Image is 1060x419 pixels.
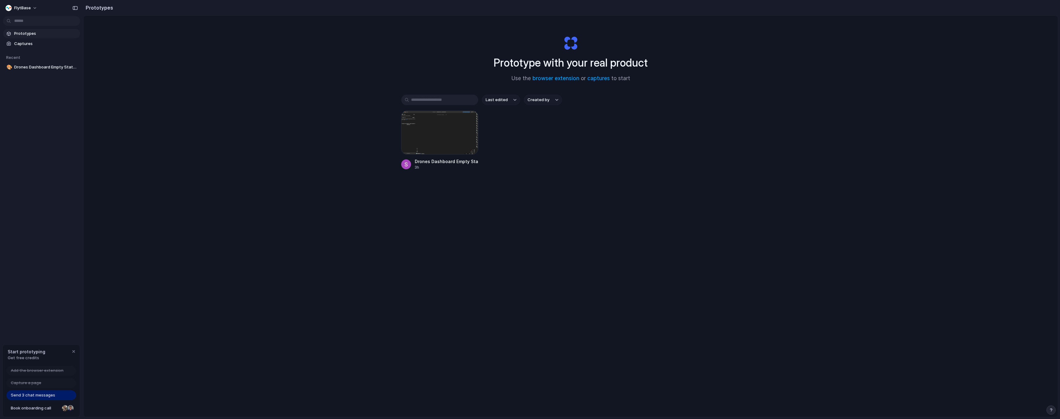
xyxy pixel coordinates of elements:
a: browser extension [532,75,579,81]
button: 🎨 [6,64,12,70]
span: FlytBase [14,5,31,11]
span: Prototypes [14,31,78,37]
div: Drones Dashboard Empty State Update [415,158,478,165]
div: 🎨 [6,64,11,71]
div: 3h [415,165,478,170]
span: Created by [528,97,549,103]
span: Book onboarding call [11,405,59,411]
a: Captures [3,39,80,48]
a: Book onboarding call [6,403,76,413]
span: Recent [6,55,20,60]
span: Start prototyping [8,348,45,355]
span: Get free credits [8,355,45,361]
div: Christian Iacullo [67,405,74,412]
a: Drones Dashboard Empty State UpdateDrones Dashboard Empty State Update3h [401,111,478,170]
span: Captures [14,41,78,47]
button: Last edited [482,95,520,105]
span: Send 3 chat messages [11,392,55,398]
span: Drones Dashboard Empty State Update [14,64,78,70]
button: FlytBase [3,3,40,13]
span: Use the or to start [512,75,630,83]
button: Created by [524,95,562,105]
span: Add the browser extension [11,368,63,374]
div: Nicole Kubica [61,405,69,412]
h1: Prototype with your real product [494,55,648,71]
span: Last edited [486,97,508,103]
h2: Prototypes [83,4,113,11]
a: captures [587,75,610,81]
a: Prototypes [3,29,80,38]
a: 🎨Drones Dashboard Empty State Update [3,63,80,72]
span: Capture a page [11,380,41,386]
